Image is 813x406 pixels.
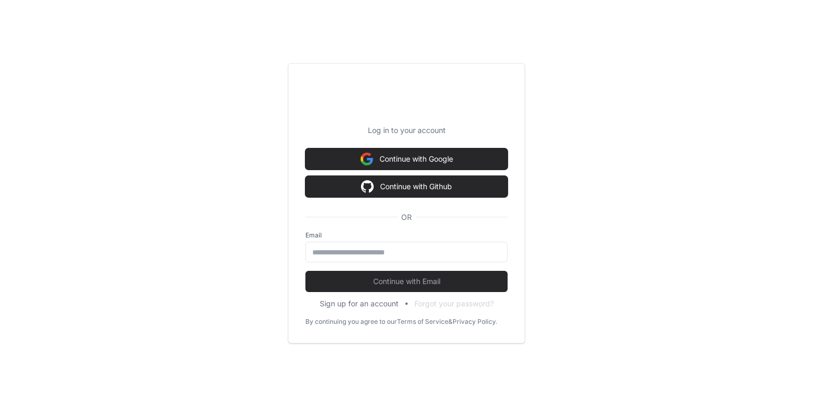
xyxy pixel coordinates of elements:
a: Privacy Policy. [453,317,497,326]
button: Continue with Github [305,176,508,197]
p: Log in to your account [305,125,508,136]
label: Email [305,231,508,240]
button: Continue with Email [305,271,508,292]
button: Forgot your password? [414,298,494,309]
button: Continue with Google [305,148,508,170]
div: By continuing you agree to our [305,317,397,326]
button: Sign up for an account [320,298,399,309]
span: Continue with Email [305,276,508,287]
span: OR [397,212,416,223]
div: & [448,317,453,326]
img: Sign in with google [361,176,374,197]
a: Terms of Service [397,317,448,326]
img: Sign in with google [360,148,373,170]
